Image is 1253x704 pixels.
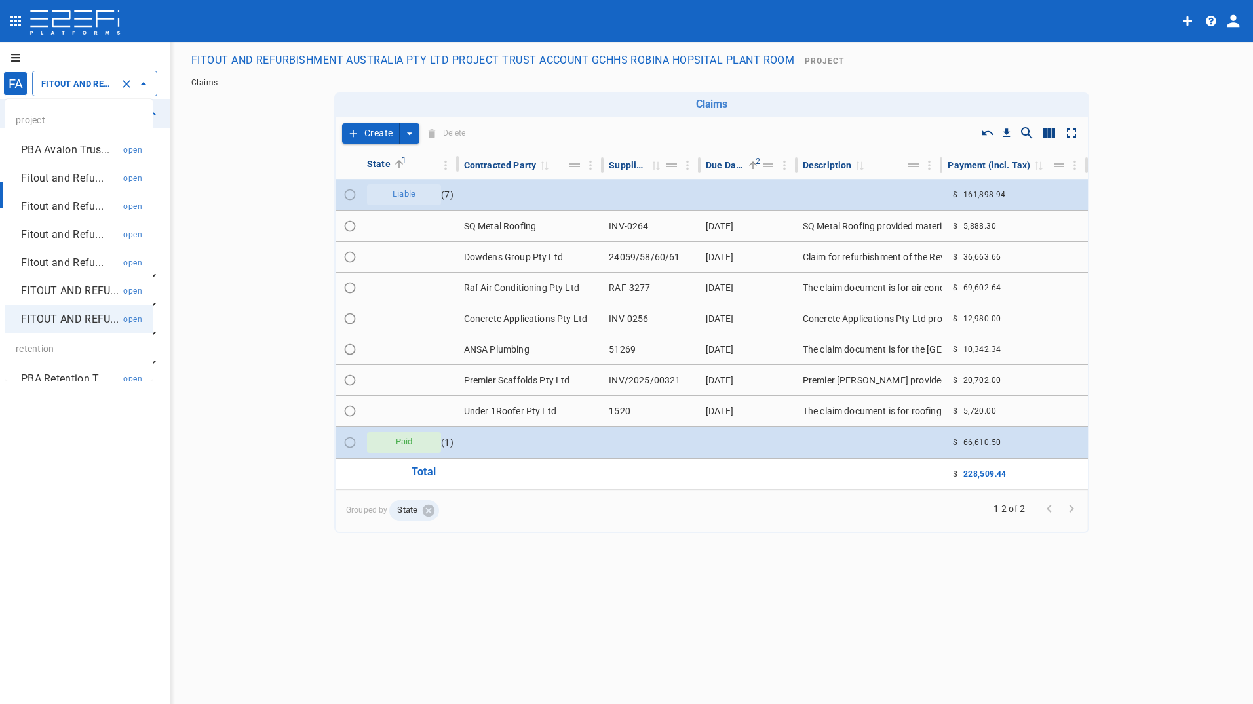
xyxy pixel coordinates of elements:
span: Sorted by Due Date ascending [744,159,760,171]
span: $ [953,222,957,231]
button: Create [342,123,400,144]
td: The claim document is for air conditioning work at [GEOGRAPHIC_DATA] by RAF Air Conditioning Pty ... [798,273,943,303]
td: ANSA Plumbing [459,334,604,364]
td: [DATE] [701,303,798,334]
span: open [123,258,142,267]
td: Premier [PERSON_NAME] provided scaffolding services including transport, erection and dismantling... [798,365,943,395]
button: Column Actions [774,155,795,176]
button: Column Actions [1064,155,1085,176]
span: Toggle select row [341,402,359,420]
td: INV-0264 [604,211,701,241]
span: 20,702.00 [963,376,1001,385]
div: Due Date [706,157,744,173]
p: Total [412,464,436,484]
span: Sort by Contracted Party ascending [536,159,552,171]
button: Move [566,156,584,174]
span: $ [953,469,957,479]
span: $ [953,252,957,262]
span: Sort by Description ascending [851,159,867,171]
button: Move [904,156,923,174]
td: Concrete Applications Pty Ltd [459,303,604,334]
button: Move [1050,156,1068,174]
p: FITOUT AND REFU... [21,283,119,298]
div: State [389,500,439,521]
td: ( 7 ) [362,179,459,210]
span: 5,720.00 [963,406,996,416]
td: [DATE] [701,211,798,241]
td: INV/2025/00321 [604,365,701,395]
span: 1 [397,153,410,166]
div: Description [803,157,852,173]
div: Payment (incl. Tax) [948,157,1030,173]
button: Download CSV [997,124,1016,142]
td: The claim document is for roofing work at [GEOGRAPHIC_DATA], involving the removal of sheets for ... [798,396,943,426]
div: retention [5,333,153,364]
td: 51269 [604,334,701,364]
span: Paid [388,436,421,448]
span: Sort by Payment (incl. Tax) descending [1030,159,1046,171]
button: Reset Sorting [978,123,997,143]
td: [DATE] [701,273,798,303]
td: RAF-3277 [604,273,701,303]
button: Column Actions [580,155,601,176]
td: INV-0256 [604,303,701,334]
div: Supplier Inv. No. [609,157,647,173]
span: 12,980.00 [963,314,1001,323]
td: SQ Metal Roofing [459,211,604,241]
span: Go to next page [1060,501,1083,514]
span: open [123,146,142,155]
p: FITOUT AND REFU... [21,311,119,326]
span: Sorted by State ascending [391,158,406,170]
td: Concrete Applications Pty Ltd provided works as per the Works Order, including supply of labor, m... [798,303,943,334]
span: $ [953,438,957,447]
span: Sort by Supplier Inv. No. ascending [647,159,663,171]
div: create claim type [342,123,419,144]
span: open [123,315,142,324]
button: Move [663,156,681,174]
span: Delete [424,123,469,144]
td: [DATE] [701,242,798,272]
td: Under 1Roofer Pty Ltd [459,396,604,426]
button: Move [759,156,777,174]
span: Project [805,56,844,66]
span: 66,610.50 [963,438,1001,447]
span: 36,663.66 [963,252,1001,262]
span: $ [953,345,957,354]
td: ( 1 ) [362,427,459,458]
td: Raf Air Conditioning Pty Ltd [459,273,604,303]
span: $ [953,376,957,385]
p: PBA Avalon Trus... [21,142,109,157]
span: Toggle select row [341,309,359,328]
span: open [123,286,142,296]
span: Toggle select row [341,248,359,266]
td: SQ Metal Roofing provided materials and installation services for roofing and external wall cladd... [798,211,943,241]
span: Claims [191,78,218,87]
td: The claim document is for the [GEOGRAPHIC_DATA] RO Plant Upgrade project by Rixel Pty Ltd. It inc... [798,334,943,364]
span: Toggle select row [341,279,359,297]
button: Toggle full screen [1060,122,1083,144]
td: [DATE] [701,365,798,395]
button: FITOUT AND REFURBISHMENT AUSTRALIA PTY LTD PROJECT TRUST ACCOUNT GCHHS ROBINA HOPSITAL PLANT ROOM [186,47,800,73]
span: State [389,504,425,517]
span: 5,888.30 [963,222,996,231]
div: FA [3,71,28,96]
td: [DATE] [701,334,798,364]
span: Toggle select row [341,340,359,359]
td: Premier Scaffolds Pty Ltd [459,365,604,395]
span: $ [953,406,957,416]
span: open [123,230,142,239]
span: $ [953,190,957,199]
span: 10,342.34 [963,345,1001,354]
button: Column Actions [919,155,940,176]
span: 2 [752,155,765,168]
p: Fitout and Refu... [21,170,104,186]
span: $ [953,314,957,323]
span: $ [953,283,957,292]
button: Show/Hide search [1016,122,1038,144]
span: Grouped by [346,500,1067,521]
td: Claim for refurbishment of the Reverse Osmosis Plant Room by Dowdens Group Pty Ltd. The subcontra... [798,242,943,272]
